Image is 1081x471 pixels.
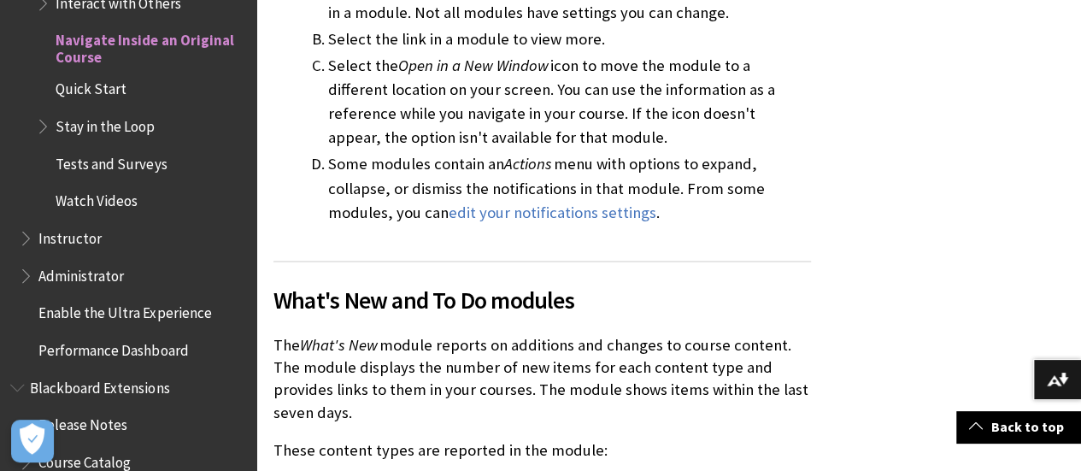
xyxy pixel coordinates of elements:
[56,75,126,98] span: Quick Start
[398,56,549,75] span: Open in a New Window
[300,335,378,355] span: What's New
[328,54,811,150] li: Select the icon to move the module to a different location on your screen. You can use the inform...
[38,299,211,322] span: Enable the Ultra Experience
[56,26,244,66] span: Navigate Inside an Original Course
[273,282,811,318] span: What's New and To Do modules
[38,262,124,285] span: Administrator
[449,203,656,223] a: edit your notifications settings
[38,336,188,359] span: Performance Dashboard
[38,224,102,247] span: Instructor
[328,152,811,224] li: Some modules contain an menu with options to expand, collapse, or dismiss the notifications in th...
[504,154,552,174] span: Actions
[38,411,127,434] span: Release Notes
[328,27,811,51] li: Select the link in a module to view more.
[56,187,138,210] span: Watch Videos
[38,448,131,471] span: Course Catalog
[273,439,811,462] p: These content types are reported in the module:
[11,420,54,462] button: Open Preferences
[56,150,167,173] span: Tests and Surveys
[56,112,155,135] span: Stay in the Loop
[273,334,811,424] p: The module reports on additions and changes to course content. The module displays the number of ...
[956,411,1081,443] a: Back to top
[30,374,169,397] span: Blackboard Extensions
